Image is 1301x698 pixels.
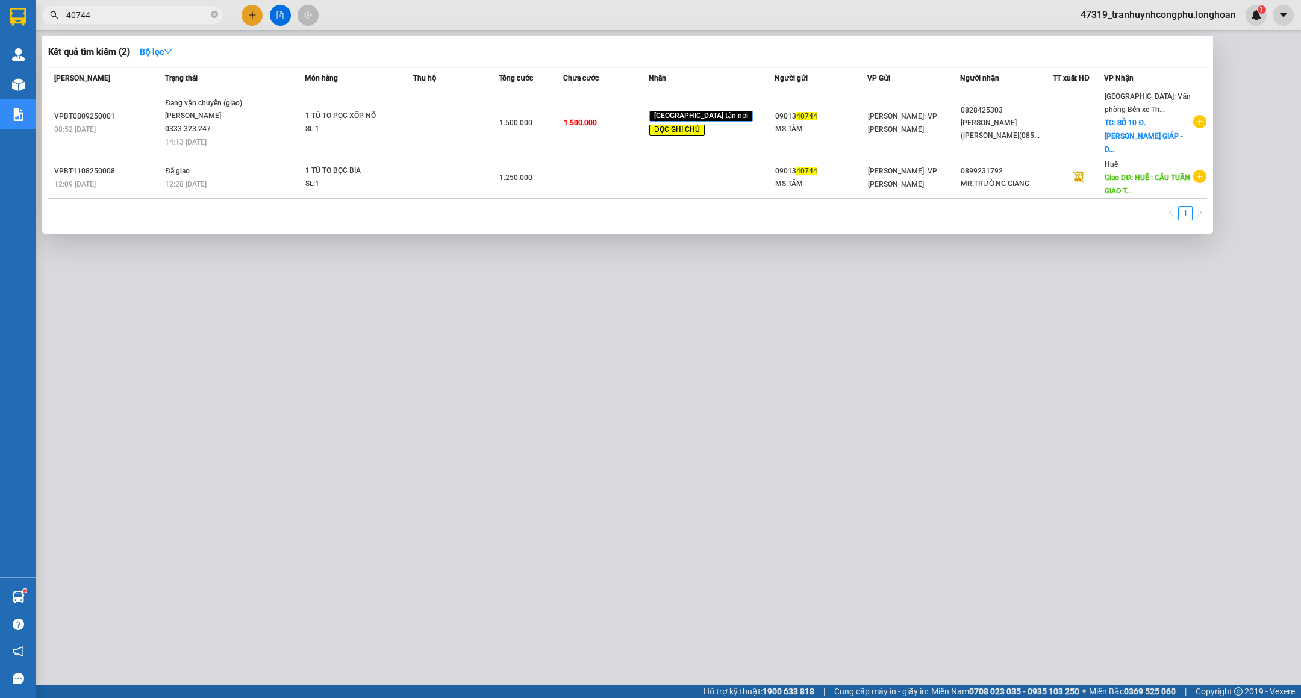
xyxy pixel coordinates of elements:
[649,125,705,136] span: ĐỌC GHI CHÚ
[66,8,208,22] input: Tìm tên, số ĐT hoặc mã đơn
[13,646,24,657] span: notification
[305,178,396,191] div: SL: 1
[775,74,808,83] span: Người gửi
[961,165,1052,178] div: 0899231792
[165,74,198,83] span: Trạng thái
[1164,206,1178,220] li: Previous Page
[305,123,396,136] div: SL: 1
[775,165,867,178] div: 09013
[305,164,396,178] div: 1 TỦ TO BỌC BÌA
[1164,206,1178,220] button: left
[12,78,25,91] img: warehouse-icon
[23,589,27,593] sup: 1
[54,110,161,123] div: VPBT0809250001
[796,167,817,175] span: 40744
[1193,115,1206,128] span: plus-circle
[12,108,25,121] img: solution-icon
[1193,206,1207,220] button: right
[649,111,753,122] span: [GEOGRAPHIC_DATA] tận nơi
[211,10,218,21] span: close-circle
[54,125,96,134] span: 08:52 [DATE]
[961,178,1052,190] div: MR.TRƯỜNG GIANG
[54,165,161,178] div: VPBT1108250008
[305,74,338,83] span: Món hàng
[50,11,58,19] span: search
[961,117,1052,142] div: [PERSON_NAME] ([PERSON_NAME](085...
[165,138,207,146] span: 14:13 [DATE]
[165,97,255,110] div: Đang vận chuyển (giao)
[499,173,532,182] span: 1.250.000
[563,74,599,83] span: Chưa cước
[305,110,396,123] div: 1 TỦ TO PỌC XỐP NỔ
[12,48,25,61] img: warehouse-icon
[649,74,666,83] span: Nhãn
[1179,207,1192,220] a: 1
[1193,206,1207,220] li: Next Page
[1105,173,1190,195] span: Giao DĐ: HUẾ : CẦU TUẦN GIAO T...
[960,74,999,83] span: Người nhận
[499,119,532,127] span: 1.500.000
[1196,209,1203,216] span: right
[13,673,24,684] span: message
[775,110,867,123] div: 09013
[1053,74,1090,83] span: TT xuất HĐ
[796,112,817,120] span: 40744
[868,112,937,134] span: [PERSON_NAME]: VP [PERSON_NAME]
[211,11,218,18] span: close-circle
[775,178,867,190] div: MS.TÂM
[54,180,96,189] span: 12:09 [DATE]
[564,119,597,127] span: 1.500.000
[48,46,130,58] h3: Kết quả tìm kiếm ( 2 )
[961,104,1052,117] div: 0828425303
[1105,92,1191,114] span: [GEOGRAPHIC_DATA]: Văn phòng Bến xe Th...
[12,591,25,603] img: warehouse-icon
[867,74,890,83] span: VP Gửi
[54,74,110,83] span: [PERSON_NAME]
[775,123,867,136] div: MS.TÂM
[165,110,255,136] div: [PERSON_NAME] 0333.323.247
[1105,119,1183,154] span: TC: SỐ 10 Đ.[PERSON_NAME] GIÁP - D...
[1105,160,1118,169] span: Huế
[413,74,436,83] span: Thu hộ
[140,47,172,57] strong: Bộ lọc
[13,619,24,630] span: question-circle
[164,48,172,56] span: down
[499,74,533,83] span: Tổng cước
[165,167,190,175] span: Đã giao
[1104,74,1134,83] span: VP Nhận
[1193,170,1206,183] span: plus-circle
[130,42,182,61] button: Bộ lọcdown
[1167,209,1175,216] span: left
[868,167,937,189] span: [PERSON_NAME]: VP [PERSON_NAME]
[1178,206,1193,220] li: 1
[10,8,26,26] img: logo-vxr
[165,180,207,189] span: 12:28 [DATE]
